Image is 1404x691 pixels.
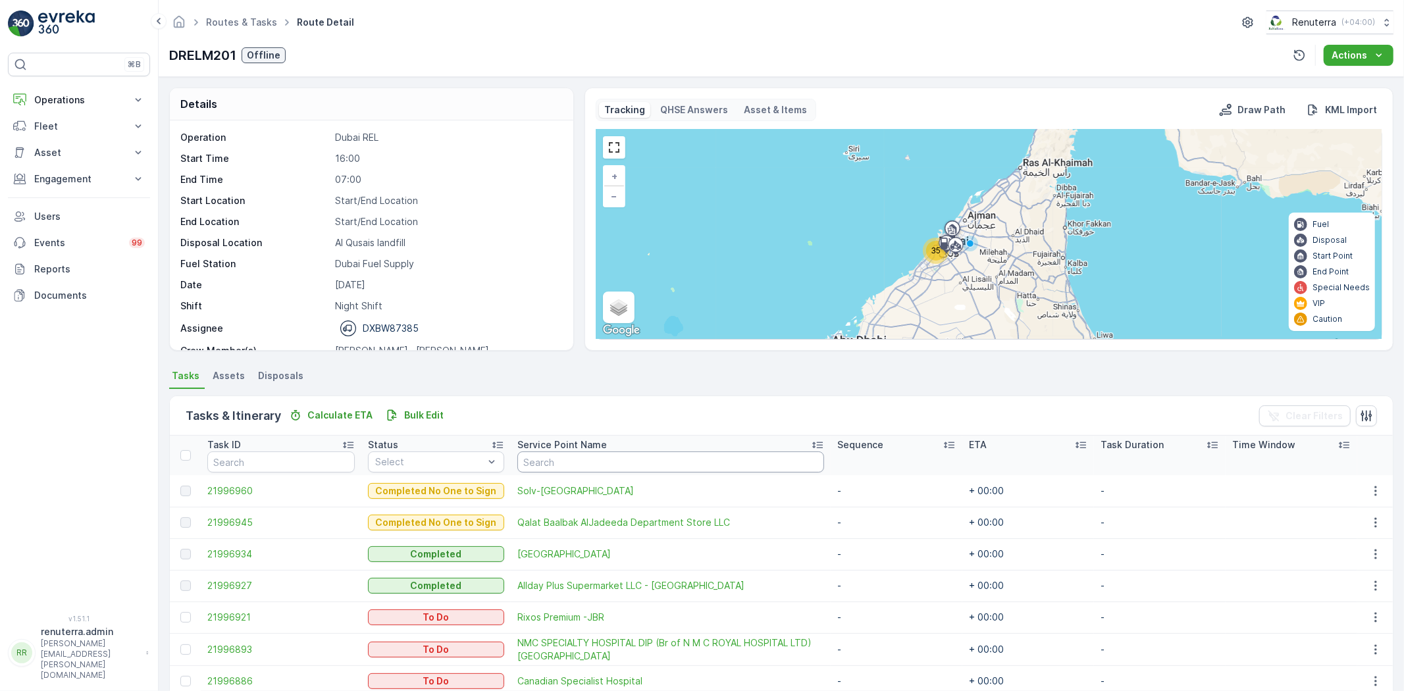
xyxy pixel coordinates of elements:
span: [GEOGRAPHIC_DATA] [517,548,824,561]
p: Operation [180,131,330,144]
span: v 1.51.1 [8,615,150,623]
td: - [1094,633,1226,665]
p: KML Import [1325,103,1377,116]
p: Start Time [180,152,330,165]
span: Disposals [258,369,303,382]
p: Dubai Fuel Supply [335,257,559,270]
div: Toggle Row Selected [180,612,191,623]
a: Zoom Out [604,186,624,206]
p: Clear Filters [1286,409,1343,422]
p: Al Qusais landfill [335,236,559,249]
td: - [831,633,962,665]
div: Toggle Row Selected [180,486,191,496]
p: To Do [423,675,449,688]
p: Completed [410,548,461,561]
p: Crew Member(s) [180,344,330,357]
p: Sequence [837,438,883,451]
span: NMC SPECIALTY HOSPITAL DIP (Br of N M C ROYAL HOSPITAL LTD) [GEOGRAPHIC_DATA] [517,636,824,663]
button: Draw Path [1214,102,1291,118]
p: Documents [34,289,145,302]
p: Date [180,278,330,292]
button: Bulk Edit [380,407,449,423]
p: End Location [180,215,330,228]
p: Calculate ETA [307,409,373,422]
button: To Do [368,642,504,657]
p: To Do [423,643,449,656]
td: + 00:00 [962,475,1094,507]
button: Actions [1324,45,1393,66]
span: 21996921 [207,611,355,624]
p: renuterra.admin [41,625,140,638]
button: Completed [368,546,504,562]
p: 16:00 [335,152,559,165]
p: Task Duration [1101,438,1164,451]
button: Fleet [8,113,150,140]
p: Special Needs [1313,282,1370,293]
a: Homepage [172,20,186,31]
span: Route Detail [294,16,357,29]
p: ( +04:00 ) [1341,17,1375,28]
input: Search [207,451,355,473]
p: Tracking [604,103,645,116]
span: 21996886 [207,675,355,688]
p: Start Point [1313,251,1353,261]
td: - [1094,570,1226,601]
p: Completed No One to Sign [375,516,496,529]
p: Engagement [34,172,124,186]
p: Disposal Location [180,236,330,249]
div: Toggle Row Selected [180,644,191,655]
p: Assignee [180,322,223,335]
span: Rixos Premium -JBR [517,611,824,624]
p: Start/End Location [335,215,559,228]
td: - [831,475,962,507]
p: [PERSON_NAME][EMAIL_ADDRESS][PERSON_NAME][DOMAIN_NAME] [41,638,140,680]
span: Tasks [172,369,199,382]
a: 21996927 [207,579,355,592]
div: Toggle Row Selected [180,580,191,591]
p: DRELM201 [169,45,236,65]
img: Google [600,322,643,339]
a: 21996960 [207,484,355,498]
a: Users [8,203,150,230]
button: Offline [242,47,286,63]
button: Calculate ETA [284,407,378,423]
span: 35 [931,245,941,255]
a: 21996893 [207,643,355,656]
p: Disposal [1313,235,1347,245]
button: To Do [368,673,504,689]
p: Reports [34,263,145,276]
div: RR [11,642,32,663]
span: + [611,170,617,182]
td: + 00:00 [962,570,1094,601]
p: ETA [969,438,987,451]
a: Qalat Baalbak AlJadeeda Department Store LLC [517,516,824,529]
p: End Time [180,173,330,186]
p: Completed [410,579,461,592]
p: Select [375,455,484,469]
p: Fuel [1313,219,1329,230]
td: - [831,570,962,601]
p: Asset & Items [744,103,808,116]
td: - [1094,475,1226,507]
p: Service Point Name [517,438,607,451]
a: Solv-Al Safa Park [517,484,824,498]
p: Asset [34,146,124,159]
a: Canadian Specialist Hospital [517,675,824,688]
a: NMC SPECIALTY HOSPITAL DIP (Br of N M C ROYAL HOSPITAL LTD) Dubai Branch [517,636,824,663]
p: Fuel Station [180,257,330,270]
p: Shift [180,299,330,313]
span: 21996945 [207,516,355,529]
img: logo [8,11,34,37]
p: Start Location [180,194,330,207]
a: Zoom In [604,166,624,186]
button: Clear Filters [1259,405,1351,426]
p: QHSE Answers [661,103,729,116]
p: [PERSON_NAME] , [PERSON_NAME] [335,344,559,357]
button: Engagement [8,166,150,192]
a: Events99 [8,230,150,256]
a: 21996934 [207,548,355,561]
